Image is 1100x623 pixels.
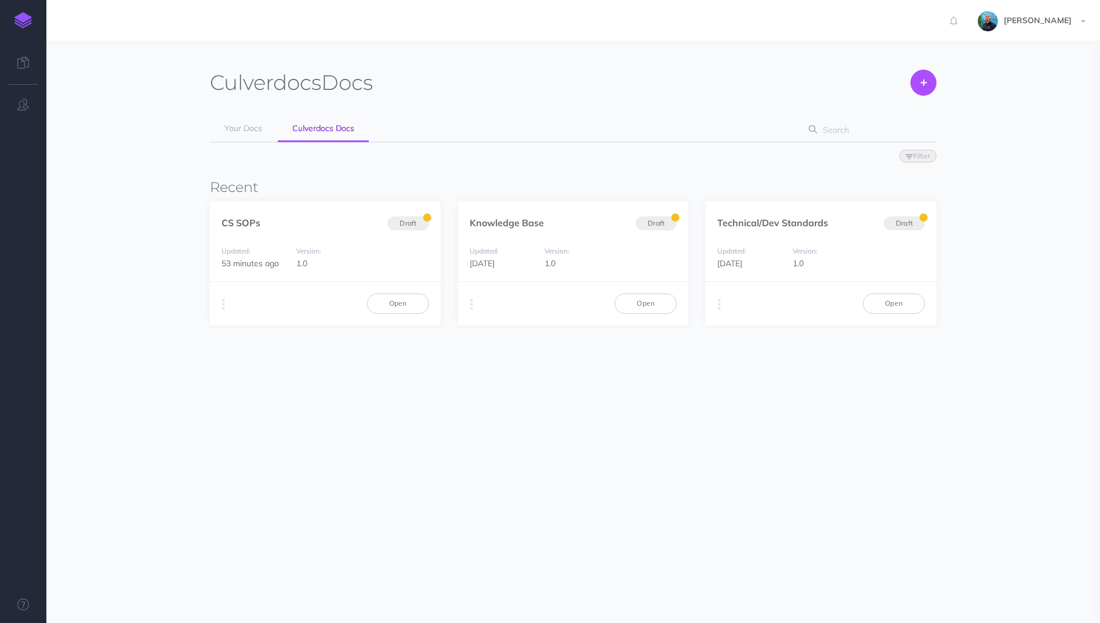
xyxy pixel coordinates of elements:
h1: Docs [210,70,373,96]
a: Open [615,294,677,313]
small: Updated: [222,247,251,255]
span: Culverdocs [210,70,321,95]
span: [PERSON_NAME] [998,15,1077,26]
small: Version: [793,247,818,255]
span: 1.0 [793,258,804,269]
small: Updated: [717,247,746,255]
input: Search [819,119,919,140]
i: More actions [222,296,225,313]
span: Your Docs [224,123,262,133]
small: Version: [296,247,321,255]
span: 1.0 [296,258,307,269]
a: Knowledge Base [470,217,544,229]
img: 925838e575eb33ea1a1ca055db7b09b0.jpg [978,11,998,31]
h3: Recent [210,180,936,195]
button: Filter [899,150,936,162]
a: Technical/Dev Standards [717,217,828,229]
span: [DATE] [717,258,742,269]
small: Updated: [470,247,499,255]
a: Open [863,294,925,313]
span: [DATE] [470,258,495,269]
small: Version: [544,247,569,255]
a: Your Docs [210,116,277,142]
img: logo-mark.svg [14,12,32,28]
span: 53 minutes ago [222,258,279,269]
i: More actions [718,296,721,313]
a: CS SOPs [222,217,260,229]
span: Culverdocs Docs [292,123,354,133]
a: Open [367,294,429,313]
a: Culverdocs Docs [278,116,369,142]
span: 1.0 [544,258,556,269]
i: More actions [470,296,473,313]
